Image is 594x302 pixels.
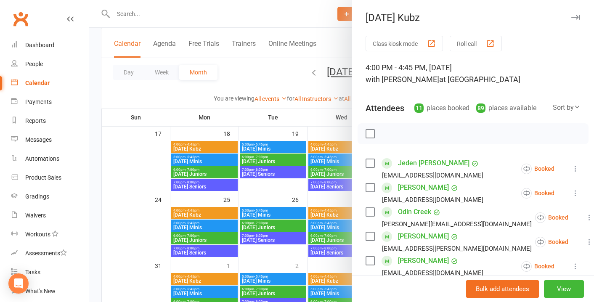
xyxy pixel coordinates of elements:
a: Messages [11,130,89,149]
div: [DATE] Kubz [352,12,594,24]
a: Product Sales [11,168,89,187]
div: Gradings [25,193,49,200]
div: Attendees [366,102,404,114]
a: Calendar [11,74,89,93]
button: Class kiosk mode [366,36,443,51]
div: [EMAIL_ADDRESS][DOMAIN_NAME] [382,268,483,278]
div: Workouts [25,231,50,238]
div: Automations [25,155,59,162]
div: places available [476,102,536,114]
a: People [11,55,89,74]
div: 89 [476,103,485,113]
a: Odin Creek [398,205,431,219]
div: Assessments [25,250,67,257]
a: [PERSON_NAME] [398,254,449,268]
div: Tasks [25,269,40,276]
div: places booked [414,102,469,114]
div: [EMAIL_ADDRESS][DOMAIN_NAME] [382,170,483,181]
a: Tasks [11,263,89,282]
div: 11 [414,103,424,113]
div: Dashboard [25,42,54,48]
div: Product Sales [25,174,61,181]
a: Reports [11,111,89,130]
a: What's New [11,282,89,301]
button: View [544,280,584,298]
div: What's New [25,288,56,294]
a: Workouts [11,225,89,244]
a: Automations [11,149,89,168]
span: at [GEOGRAPHIC_DATA] [439,75,520,84]
div: [EMAIL_ADDRESS][PERSON_NAME][DOMAIN_NAME] [382,243,532,254]
div: Payments [25,98,52,105]
div: People [25,61,43,67]
div: Booked [535,237,568,247]
div: Messages [25,136,52,143]
a: [PERSON_NAME] [398,230,449,243]
div: Open Intercom Messenger [8,273,29,294]
a: [PERSON_NAME] [398,181,449,194]
div: Reports [25,117,46,124]
div: Sort by [553,102,581,113]
div: 4:00 PM - 4:45 PM, [DATE] [366,62,581,85]
button: Bulk add attendees [466,280,539,298]
a: Dashboard [11,36,89,55]
button: Roll call [450,36,502,51]
div: [PERSON_NAME][EMAIL_ADDRESS][DOMAIN_NAME] [382,219,532,230]
a: Jeden [PERSON_NAME] [398,156,469,170]
div: Booked [535,212,568,223]
a: Gradings [11,187,89,206]
div: Booked [521,164,554,174]
a: Payments [11,93,89,111]
a: Waivers [11,206,89,225]
div: Booked [521,261,554,272]
div: Waivers [25,212,46,219]
a: Clubworx [10,8,31,29]
div: [EMAIL_ADDRESS][DOMAIN_NAME] [382,194,483,205]
div: Booked [521,188,554,199]
div: Calendar [25,79,50,86]
span: with [PERSON_NAME] [366,75,439,84]
a: Assessments [11,244,89,263]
